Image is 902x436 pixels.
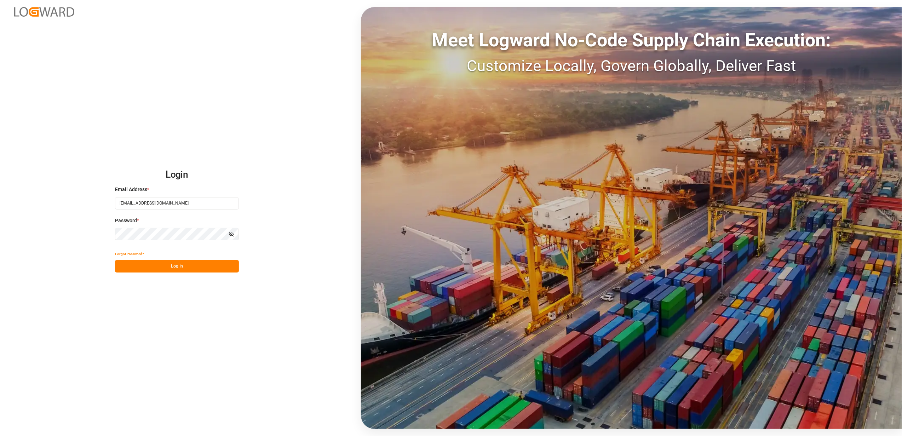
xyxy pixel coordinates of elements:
input: Enter your email [115,197,239,210]
span: Password [115,217,137,224]
span: Email Address [115,186,147,193]
div: Customize Locally, Govern Globally, Deliver Fast [361,54,902,78]
img: Logward_new_orange.png [14,7,74,17]
div: Meet Logward No-Code Supply Chain Execution: [361,27,902,54]
button: Forgot Password? [115,248,144,260]
button: Log In [115,260,239,272]
h2: Login [115,163,239,186]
